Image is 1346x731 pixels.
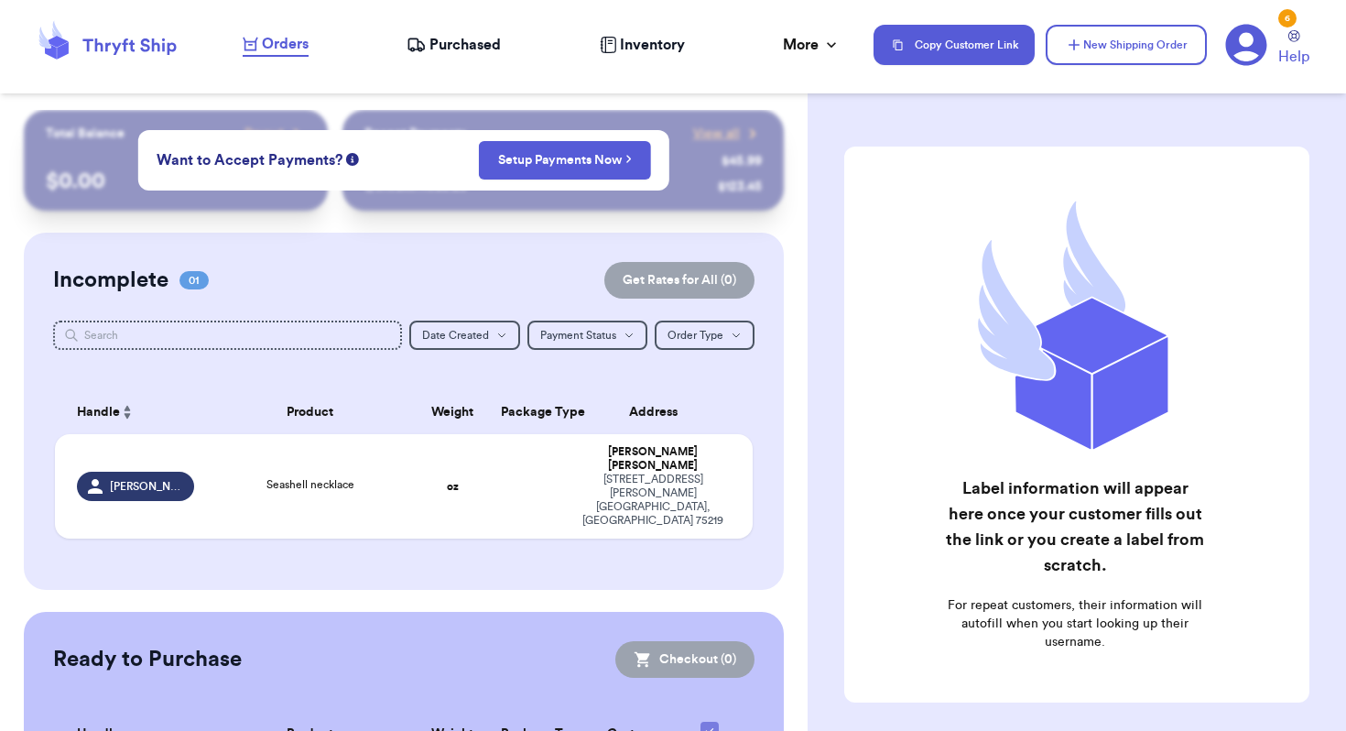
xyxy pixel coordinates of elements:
[620,34,685,56] span: Inventory
[46,167,306,196] p: $ 0.00
[53,321,401,350] input: Search
[262,33,309,55] span: Orders
[540,330,616,341] span: Payment Status
[479,141,652,180] button: Setup Payments Now
[1046,25,1207,65] button: New Shipping Order
[179,271,209,289] span: 01
[576,445,731,473] div: [PERSON_NAME] [PERSON_NAME]
[576,473,731,528] div: [STREET_ADDRESS][PERSON_NAME] [GEOGRAPHIC_DATA] , [GEOGRAPHIC_DATA] 75219
[668,330,723,341] span: Order Type
[604,262,754,299] button: Get Rates for All (0)
[945,596,1204,651] p: For repeat customers, their information will autofill when you start looking up their username.
[157,149,342,171] span: Want to Accept Payments?
[1278,9,1297,27] div: 6
[244,125,284,143] span: Payout
[600,34,685,56] a: Inventory
[945,475,1204,578] h2: Label information will appear here once your customer fills out the link or you create a label fr...
[1225,24,1267,66] a: 6
[77,403,120,422] span: Handle
[1278,30,1309,68] a: Help
[655,321,754,350] button: Order Type
[429,34,501,56] span: Purchased
[407,34,501,56] a: Purchased
[498,151,633,169] a: Setup Payments Now
[244,125,306,143] a: Payout
[53,645,242,674] h2: Ready to Purchase
[243,33,309,57] a: Orders
[718,178,762,196] div: $ 123.45
[422,330,489,341] span: Date Created
[615,641,754,678] button: Checkout (0)
[120,401,135,423] button: Sort ascending
[722,152,762,170] div: $ 45.99
[527,321,647,350] button: Payment Status
[205,390,415,434] th: Product
[565,390,753,434] th: Address
[1278,46,1309,68] span: Help
[490,390,565,434] th: Package Type
[415,390,490,434] th: Weight
[266,479,354,490] span: Seashell necklace
[409,321,520,350] button: Date Created
[693,125,740,143] span: View all
[693,125,762,143] a: View all
[364,125,466,143] p: Recent Payments
[110,479,183,494] span: [PERSON_NAME].[PERSON_NAME]
[46,125,125,143] p: Total Balance
[783,34,841,56] div: More
[447,481,459,492] strong: oz
[874,25,1035,65] button: Copy Customer Link
[53,266,168,295] h2: Incomplete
